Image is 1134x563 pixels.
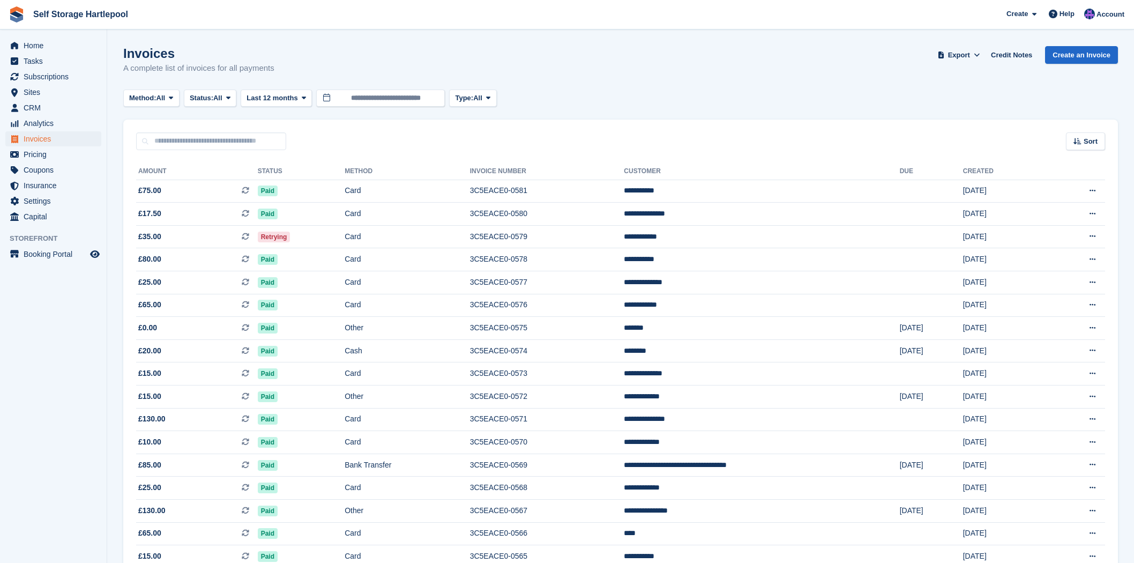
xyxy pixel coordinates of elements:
span: Paid [258,300,278,310]
td: Card [345,225,469,248]
a: menu [5,100,101,115]
td: Other [345,317,469,340]
td: Card [345,522,469,545]
span: Paid [258,346,278,357]
td: 3C5EACE0-0573 [470,362,624,386]
a: menu [5,38,101,53]
td: 3C5EACE0-0571 [470,408,624,431]
span: £15.00 [138,391,161,402]
span: Home [24,38,88,53]
span: Sites [24,85,88,100]
td: [DATE] [963,339,1045,362]
td: [DATE] [963,522,1045,545]
td: [DATE] [963,271,1045,294]
td: [DATE] [900,339,963,362]
a: menu [5,85,101,100]
td: [DATE] [963,294,1045,317]
td: Card [345,248,469,271]
a: menu [5,194,101,209]
th: Status [258,163,345,180]
span: Paid [258,414,278,425]
a: menu [5,247,101,262]
a: menu [5,178,101,193]
td: [DATE] [963,225,1045,248]
a: Self Storage Hartlepool [29,5,132,23]
span: Coupons [24,162,88,177]
span: £35.00 [138,231,161,242]
td: Bank Transfer [345,454,469,477]
td: [DATE] [963,477,1045,500]
span: All [213,93,222,103]
span: Pricing [24,147,88,162]
td: [DATE] [963,203,1045,226]
span: Paid [258,391,278,402]
span: Sort [1084,136,1098,147]
span: Subscriptions [24,69,88,84]
span: Settings [24,194,88,209]
span: Help [1060,9,1075,19]
span: Paid [258,368,278,379]
td: Other [345,500,469,523]
th: Invoice Number [470,163,624,180]
span: Retrying [258,232,290,242]
span: £80.00 [138,254,161,265]
td: [DATE] [900,454,963,477]
h1: Invoices [123,46,274,61]
span: Account [1096,9,1124,20]
a: menu [5,116,101,131]
p: A complete list of invoices for all payments [123,62,274,75]
span: Paid [258,528,278,539]
span: Invoices [24,131,88,146]
span: All [473,93,482,103]
th: Due [900,163,963,180]
span: Paid [258,186,278,196]
td: [DATE] [963,248,1045,271]
th: Amount [136,163,258,180]
td: [DATE] [963,454,1045,477]
td: 3C5EACE0-0580 [470,203,624,226]
span: Paid [258,483,278,493]
td: 3C5EACE0-0570 [470,431,624,454]
td: Cash [345,339,469,362]
td: [DATE] [963,180,1045,203]
span: Method: [129,93,156,103]
span: £65.00 [138,299,161,310]
td: Card [345,362,469,386]
span: Type: [455,93,473,103]
td: 3C5EACE0-0567 [470,500,624,523]
span: Create [1006,9,1028,19]
button: Type: All [449,90,496,107]
span: Paid [258,209,278,219]
span: Last 12 months [247,93,297,103]
a: menu [5,209,101,224]
a: menu [5,147,101,162]
td: Card [345,477,469,500]
span: £10.00 [138,436,161,448]
td: Card [345,271,469,294]
a: menu [5,69,101,84]
td: [DATE] [900,500,963,523]
th: Created [963,163,1045,180]
td: 3C5EACE0-0566 [470,522,624,545]
td: 3C5EACE0-0574 [470,339,624,362]
td: 3C5EACE0-0572 [470,386,624,409]
span: £130.00 [138,505,166,516]
img: stora-icon-8386f47178a22dfd0bd8f6a31ec36ba5ce8667c1dd55bd0f319d3a0aa187defe.svg [9,6,25,23]
span: £25.00 [138,482,161,493]
td: 3C5EACE0-0579 [470,225,624,248]
td: 3C5EACE0-0568 [470,477,624,500]
td: [DATE] [900,386,963,409]
td: 3C5EACE0-0581 [470,180,624,203]
span: £25.00 [138,277,161,288]
td: Card [345,180,469,203]
td: Card [345,203,469,226]
span: Export [948,50,970,61]
span: Status: [190,93,213,103]
a: Create an Invoice [1045,46,1118,64]
a: Preview store [88,248,101,261]
td: 3C5EACE0-0578 [470,248,624,271]
span: £0.00 [138,322,157,334]
span: Paid [258,506,278,516]
span: Paid [258,460,278,471]
td: 3C5EACE0-0576 [470,294,624,317]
